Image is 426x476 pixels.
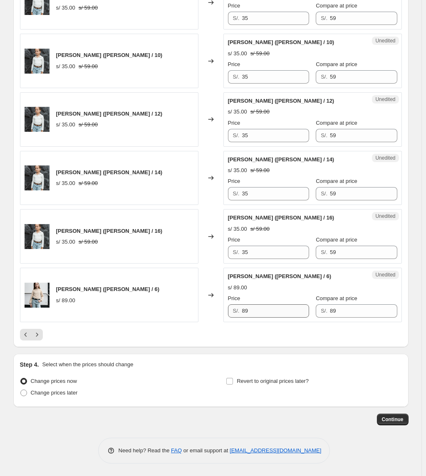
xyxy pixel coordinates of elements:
[56,179,75,187] div: s/ 35.00
[321,15,327,21] span: S/.
[316,61,357,67] span: Compare at price
[250,49,270,58] strike: s/ 59.00
[250,166,270,175] strike: s/ 59.00
[382,416,404,423] span: Continue
[233,132,240,138] span: S/.
[250,108,270,116] strike: s/ 59.00
[25,107,50,132] img: Q7A0116_9e53b1a1-c8ce-4899-aeef-9d727db9fc33_80x.png
[321,249,327,255] span: S/.
[56,121,75,129] div: s/ 35.00
[237,378,309,384] span: Revert to original prices later?
[56,52,163,58] span: [PERSON_NAME] ([PERSON_NAME] / 10)
[25,49,50,74] img: Q7A0116_9e53b1a1-c8ce-4899-aeef-9d727db9fc33_80x.png
[375,155,395,161] span: Unedited
[182,447,230,454] span: or email support at
[228,61,240,67] span: Price
[228,166,247,175] div: s/ 35.00
[228,120,240,126] span: Price
[228,178,240,184] span: Price
[377,414,409,425] button: Continue
[228,284,247,292] div: s/ 89.00
[228,225,247,233] div: s/ 35.00
[321,308,327,314] span: S/.
[228,98,334,104] span: [PERSON_NAME] ([PERSON_NAME] / 12)
[316,120,357,126] span: Compare at price
[56,228,163,234] span: [PERSON_NAME] ([PERSON_NAME] / 16)
[228,156,334,163] span: [PERSON_NAME] ([PERSON_NAME] / 14)
[25,165,50,190] img: Q7A0116_9e53b1a1-c8ce-4899-aeef-9d727db9fc33_80x.png
[233,15,240,21] span: S/.
[79,179,98,187] strike: s/ 59.00
[31,378,77,384] span: Change prices now
[233,190,240,197] span: S/.
[228,49,247,58] div: s/ 35.00
[316,178,357,184] span: Compare at price
[56,4,75,12] div: s/ 35.00
[375,271,395,278] span: Unedited
[233,74,240,80] span: S/.
[31,329,43,340] button: Next
[56,238,75,246] div: s/ 35.00
[20,329,32,340] button: Previous
[233,308,240,314] span: S/.
[316,2,357,9] span: Compare at price
[56,296,75,305] div: s/ 89.00
[228,237,240,243] span: Price
[375,37,395,44] span: Unedited
[316,237,357,243] span: Compare at price
[119,447,171,454] span: Need help? Read the
[250,225,270,233] strike: s/ 59.00
[321,190,327,197] span: S/.
[321,74,327,80] span: S/.
[171,447,182,454] a: FAQ
[230,447,321,454] a: [EMAIL_ADDRESS][DOMAIN_NAME]
[316,295,357,301] span: Compare at price
[228,2,240,9] span: Price
[56,111,163,117] span: [PERSON_NAME] ([PERSON_NAME] / 12)
[228,215,334,221] span: [PERSON_NAME] ([PERSON_NAME] / 16)
[228,273,331,279] span: [PERSON_NAME] ([PERSON_NAME] / 6)
[375,213,395,220] span: Unedited
[20,360,39,369] h2: Step 4.
[228,295,240,301] span: Price
[25,283,50,308] img: florencia_50_80x.png
[56,169,163,175] span: [PERSON_NAME] ([PERSON_NAME] / 14)
[42,360,133,369] p: Select when the prices should change
[79,62,98,71] strike: s/ 59.00
[233,249,240,255] span: S/.
[20,329,43,340] nav: Pagination
[79,121,98,129] strike: s/ 59.00
[321,132,327,138] span: S/.
[228,39,334,45] span: [PERSON_NAME] ([PERSON_NAME] / 10)
[79,238,98,246] strike: s/ 59.00
[31,390,78,396] span: Change prices later
[79,4,98,12] strike: s/ 59.00
[375,96,395,103] span: Unedited
[56,62,75,71] div: s/ 35.00
[56,286,159,292] span: [PERSON_NAME] ([PERSON_NAME] / 6)
[25,224,50,249] img: Q7A0116_9e53b1a1-c8ce-4899-aeef-9d727db9fc33_80x.png
[228,108,247,116] div: s/ 35.00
